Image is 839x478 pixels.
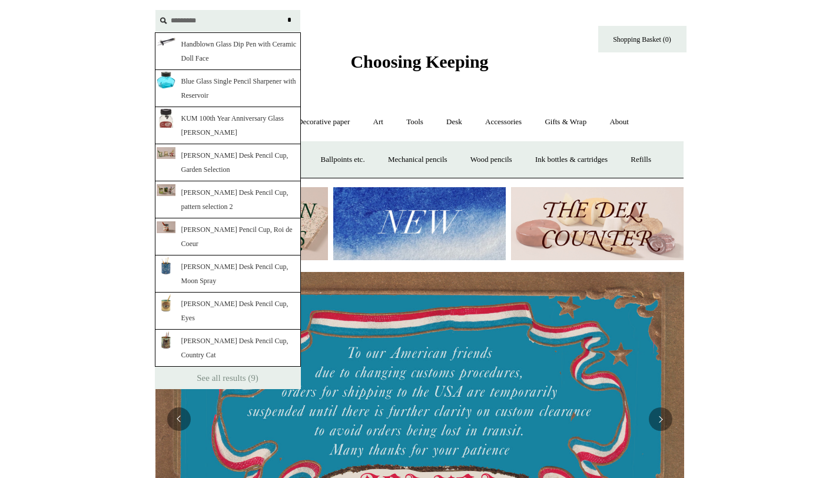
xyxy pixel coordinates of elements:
a: [PERSON_NAME] Pencil Cup, Roi de Coeur [155,218,301,255]
a: Wood pencils [460,144,523,175]
a: Shopping Basket (0) [598,26,687,52]
img: c0VF_rIW_JEDk9sD_W0KzpyrwI5ucdFXIrm2PyL-nz8_thumb.png [157,330,175,349]
a: KUM 100th Year Anniversary Glass [PERSON_NAME] [155,107,301,144]
a: Blue Glass Single Pencil Sharpener with Reservoir [155,70,301,107]
a: Handblown Glass Dip Pen with Ceramic Doll Face [155,32,301,70]
a: [PERSON_NAME] Desk Pencil Cup, Eyes [155,293,301,330]
a: Tools [396,107,434,138]
a: Desk [436,107,473,138]
span: Choosing Keeping [350,52,488,71]
img: KhDoZKPVtOBAiQko0kouD2poyizS-ZXflHxP6rXzOMQ_thumb.png [158,108,174,137]
a: Choosing Keeping [350,61,488,69]
a: Decorative paper [287,107,360,138]
a: Refills [620,144,662,175]
a: Ink bottles & cartridges [525,144,618,175]
img: New.jpg__PID:f73bdf93-380a-4a35-bcfe-7823039498e1 [333,187,506,261]
button: Next [649,407,672,431]
a: [PERSON_NAME] Desk Pencil Cup, Moon Spray [155,255,301,293]
img: CopyrightChoosignKeepingBS202104163701637116372RT_thumb.jpg [157,147,175,159]
img: Copyright_Choosing_Keeping_-_20190822_BS_-_13868_13869_13870_RT_thumb.jpg [157,184,175,196]
button: Previous [167,407,191,431]
a: [PERSON_NAME] Desk Pencil Cup, pattern selection 2 [155,181,301,218]
a: [PERSON_NAME] Desk Pencil Cup, Garden Selection [155,144,301,181]
a: Mechanical pencils [377,144,458,175]
a: Gifts & Wrap [534,107,597,138]
a: Accessories [475,107,532,138]
img: myGvpD9EDT5QL9ntJuqL9mdGhNolszYiVL8gOdHn4Fo_thumb.png [157,293,175,312]
a: Ballpoints etc. [310,144,376,175]
a: Art [363,107,394,138]
img: The Deli Counter [511,187,684,261]
img: C4sIFOTOMzigLGjMnsTqFvhGRUC0ft-ahLFkEPovMCM_thumb.png [157,256,175,275]
img: 2VMeEM4amAopuF4aYlT3b_tWg0H6Y77Qm2eOrhN2RMA_thumb.png [157,71,175,89]
a: [PERSON_NAME] Desk Pencil Cup, Country Cat [155,330,301,367]
a: See all results (9) [155,367,301,389]
a: About [599,107,639,138]
img: CopyrightChoosingKeepingBS20200214484RT_thumb.jpg [157,221,175,233]
img: 9wJjyWzt_uchaU1EZLw04AhFKXSKt990w8QEJOEjxI0_thumb.png [157,38,175,45]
